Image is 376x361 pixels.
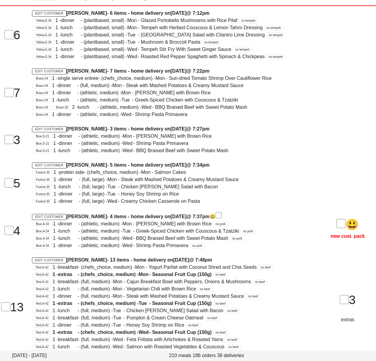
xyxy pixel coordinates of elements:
[58,343,78,350] span: lunch
[36,229,49,234] span: Blue.A-34
[58,89,77,96] span: dinner
[52,301,212,306] span: 1 - - (chefs_choice, medium) - - Seasonal Fruit Cup (150g)
[127,24,138,31] span: Mon
[156,75,166,82] span: Mon
[35,259,64,262] span: Edit Customer
[36,265,49,270] span: Red.A-42
[319,217,376,240] p: new cust. pack
[36,280,49,284] span: Red.A-42
[36,149,49,153] span: Blue.D-21
[107,190,118,198] span: Tue
[32,10,312,17] h4: [PERSON_NAME] - 6 items - home delivery on
[319,291,376,309] div: 3
[58,82,77,89] span: dinner
[187,11,210,16] span: @ 7:12pm
[58,300,78,307] span: extras
[36,134,49,139] span: Blue.D-21
[32,162,67,168] a: Edit Customer
[36,302,49,306] span: Red.A-42
[55,32,265,37] span: 1 - - (plantbased, small) - - [GEOGRAPHIC_DATA] Salad with Cilantro Lime Dressing
[36,323,49,328] span: Red.A-42
[32,214,67,220] a: Edit Customer
[59,133,78,140] span: dinner
[53,228,239,234] span: 1 - - (athletic, medium) - - Greek-Spiced Chicken with Couscous & Tzatziki
[72,105,247,110] span: 2 - - (athletic, medium) - - BBQ Braised Beef with Sweet Potato Mash
[36,55,52,59] span: Yellow.E-34
[187,68,210,74] span: @ 7:22pm
[52,76,271,81] span: 1 - - (chefs_choice, medium) - - Sun-dried Tomato Shrimp Over Cauliflower Rice
[112,82,123,89] span: Mon
[32,257,67,263] a: Edit Customer
[58,111,77,118] span: dinner
[52,294,244,299] span: 1 - - (full, medium) - - Steak with Mashed Potatoes & Creamy Mustard Sauce
[122,242,133,249] span: Wed
[141,169,152,176] span: Mon
[127,53,138,60] span: Wed
[61,17,81,24] span: dinner
[53,177,239,182] span: 1 - - (full, large) - - Steak with Mashed Potatoes & Creamy Mustard Sauce
[36,171,50,175] span: Foxtrot-35
[171,162,187,168] span: [DATE]
[58,307,78,314] span: lunch
[59,147,78,154] span: lunch
[35,215,64,218] span: Edit Customer
[127,39,138,46] span: Tue
[52,337,223,342] span: 1 - - (full, medium) - - Feta Frittata with Artichokes & Roasted Yams
[58,322,78,329] span: dinner
[58,329,78,336] span: extras
[113,293,123,300] span: Mon
[58,285,78,293] span: lunch
[32,212,312,220] h4: [PERSON_NAME] - 4 items - home delivery on
[139,329,149,336] span: Wed
[52,83,243,88] span: 1 - - (full, medium) - - Steak with Mashed Potatoes & Creamy Mustard Sauce
[55,25,263,30] span: 1 - - (plantbased, small) - - Tempeh with Herbed Couscous & Lemon Tahini Dressing
[122,111,132,118] span: Wed
[53,243,188,248] span: 1 - - (athletic, medium) - - Shrimp Pasta Primavera
[107,198,118,205] span: Wed
[53,170,186,175] span: 1 - - (chefs_choice, medium) - - Salmon Cakes
[52,265,257,270] span: 1 - - (chefs_choice, medium) - - Yogurt Parfait with Coconut Shred and Chia Seeds
[36,178,50,182] span: Foxtrot-35
[59,183,79,190] span: lunch
[113,285,123,293] span: Mon
[53,221,212,226] span: 1 - - (athletic, medium) - - [PERSON_NAME] with Brown Rice
[58,264,78,271] span: breakfast
[122,235,133,242] span: Wed
[36,26,52,30] span: Yellow.E-34
[127,17,138,24] span: Mon
[56,105,68,110] span: Bravo-35
[35,164,64,167] span: Edit Customer
[59,198,79,205] span: dinner
[61,53,81,60] span: dinner
[171,214,187,219] span: [DATE]
[171,126,187,131] span: [DATE]
[113,322,123,329] span: Tue
[52,286,196,291] span: 1 - - (full, medium) - - Vegetarian Chili with Brown Rice
[58,336,78,343] span: breakfast
[210,214,222,219] span: 😃
[61,31,81,39] span: lunch
[107,183,118,190] span: Tue
[36,287,49,291] span: Red.A-42
[32,162,312,169] h4: [PERSON_NAME] - 5 items - home delivery on
[171,11,187,16] span: [DATE]
[32,126,67,132] a: Edit Customer
[58,271,78,278] span: extras
[36,345,49,349] span: Red.A-42
[55,18,237,23] span: 1 - - (plantbased, small) - - Glazed Portobello Mushrooms with Rice Pilaf
[36,309,49,313] span: Red.A-42
[32,125,312,133] h4: [PERSON_NAME] - 3 items - home delivery on
[36,84,48,88] span: Bravo-34
[139,271,149,278] span: Mon
[53,236,228,241] span: 1 - - (athletic, medium) - - BBQ Braised Beef with Sweet Potato Mash
[52,308,223,313] span: 1 - - (full, medium) - - Chicken [PERSON_NAME] Salad with Bacon
[122,228,133,235] span: Tue
[59,190,79,198] span: dinner
[52,272,212,277] span: 1 - - (chefs_choice, medium) - - Seasonal Fruit Cup (150g)
[36,192,50,196] span: Foxtrot-35
[189,257,212,262] span: @ 7:48pm
[36,98,48,102] span: Bravo-34
[53,133,212,139] span: 1 - - (athletic, medium) - - [PERSON_NAME] with Brown Rice
[35,127,64,131] span: Edit Customer
[36,222,49,226] span: Blue.A-34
